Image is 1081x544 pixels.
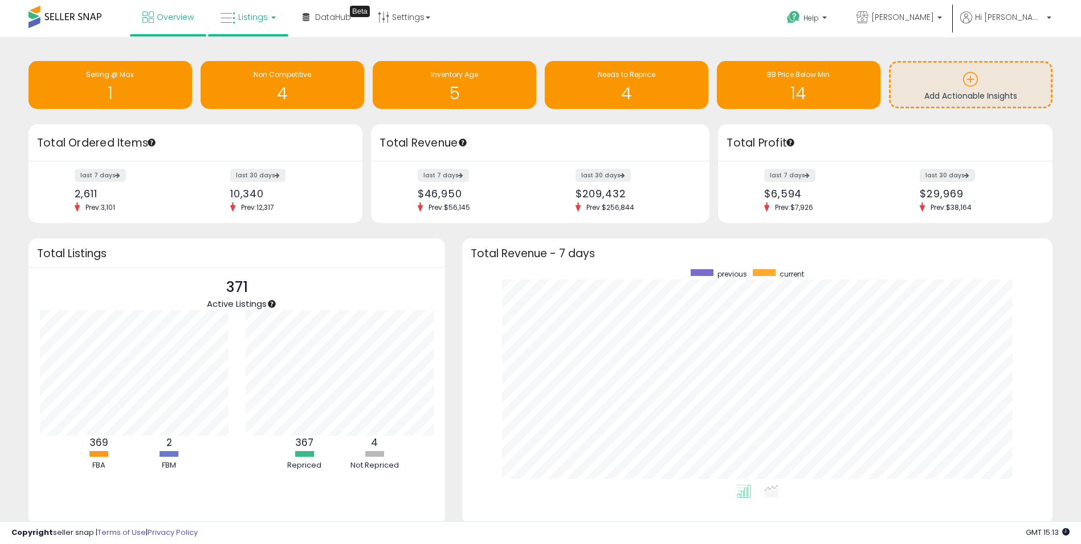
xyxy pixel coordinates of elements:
i: Get Help [786,10,801,25]
span: Inventory Age [431,70,478,79]
strong: Copyright [11,527,53,538]
h1: 4 [206,84,358,103]
div: Tooltip anchor [785,137,796,148]
div: $209,432 [576,188,690,200]
h3: Total Revenue - 7 days [471,249,1044,258]
a: Hi [PERSON_NAME] [960,11,1051,37]
div: Not Repriced [340,460,409,471]
label: last 7 days [75,169,126,182]
label: last 7 days [418,169,469,182]
a: Add Actionable Insights [891,63,1051,107]
b: 367 [295,436,313,449]
a: Non Competitive 4 [201,61,364,109]
div: Tooltip anchor [267,299,277,309]
b: 369 [89,436,108,449]
label: last 7 days [764,169,815,182]
a: BB Price Below Min 14 [717,61,880,109]
span: Prev: $256,844 [581,202,640,212]
span: Prev: $38,164 [925,202,977,212]
span: Add Actionable Insights [924,90,1017,102]
a: Needs to Reprice 4 [545,61,708,109]
div: Repriced [270,460,338,471]
div: $6,594 [764,188,877,200]
span: Prev: $56,145 [423,202,476,212]
b: 2 [166,436,172,449]
span: Listings [238,11,268,23]
span: Needs to Reprice [598,70,655,79]
h1: 4 [550,84,703,103]
label: last 30 days [920,169,975,182]
b: 4 [371,436,378,449]
div: $29,969 [920,188,1033,200]
a: Inventory Age 5 [373,61,536,109]
div: $46,950 [418,188,532,200]
span: Active Listings [207,298,267,310]
div: Tooltip anchor [350,6,370,17]
h3: Total Listings [37,249,437,258]
div: 2,611 [75,188,187,200]
a: Terms of Use [97,527,146,538]
p: 371 [207,277,267,298]
span: Selling @ Max [86,70,134,79]
span: Hi [PERSON_NAME] [975,11,1043,23]
span: previous [717,269,747,279]
span: Overview [157,11,194,23]
a: Privacy Policy [148,527,198,538]
span: DataHub [315,11,351,23]
h3: Total Profit [727,135,1043,151]
a: Selling @ Max 1 [28,61,192,109]
div: Tooltip anchor [146,137,157,148]
span: Prev: $7,926 [769,202,819,212]
div: 10,340 [230,188,343,200]
span: Prev: 12,317 [235,202,280,212]
div: seller snap | | [11,527,198,538]
div: FBA [65,460,133,471]
div: Tooltip anchor [458,137,468,148]
h3: Total Revenue [380,135,701,151]
span: Prev: 3,101 [80,202,121,212]
span: BB Price Below Min [767,70,830,79]
h1: 5 [378,84,531,103]
span: Non Competitive [254,70,311,79]
label: last 30 days [576,169,631,182]
span: 2025-10-13 15:13 GMT [1026,527,1070,538]
span: current [780,269,804,279]
span: Help [803,13,819,23]
h1: 1 [34,84,186,103]
label: last 30 days [230,169,285,182]
a: Help [778,2,838,37]
h1: 14 [723,84,875,103]
span: [PERSON_NAME] [871,11,934,23]
h3: Total Ordered Items [37,135,354,151]
div: FBM [135,460,203,471]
